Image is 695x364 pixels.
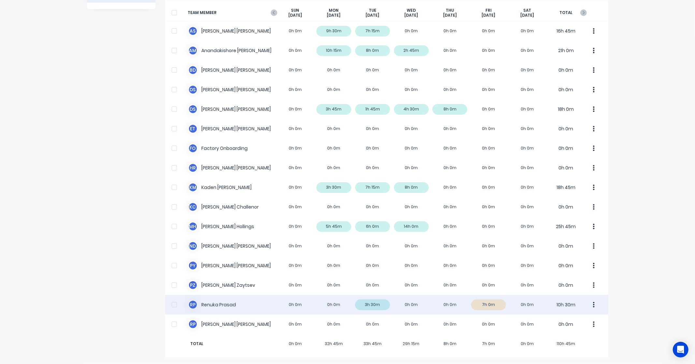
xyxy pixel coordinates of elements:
span: FRI [485,8,492,13]
span: [DATE] [482,13,496,18]
span: TOTAL [188,341,276,347]
span: WED [407,8,416,13]
span: 32h 45m [314,341,353,347]
span: 0h 0m [276,341,315,347]
span: SAT [523,8,531,13]
span: [DATE] [366,13,379,18]
span: 0h 0m [508,341,547,347]
span: 110h 45m [547,341,586,347]
span: 8h 0m [431,341,470,347]
span: [DATE] [288,13,302,18]
span: MON [329,8,339,13]
span: SUN [291,8,299,13]
span: [DATE] [404,13,418,18]
div: Open Intercom Messenger [673,342,688,357]
span: TOTAL [547,8,586,18]
span: 33h 45m [353,341,392,347]
span: [DATE] [443,13,457,18]
span: [DATE] [520,13,534,18]
span: TEAM MEMBER [188,8,276,18]
span: TUE [369,8,376,13]
span: 7h 0m [469,341,508,347]
span: 29h 15m [392,341,431,347]
span: THU [446,8,454,13]
span: [DATE] [327,13,341,18]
